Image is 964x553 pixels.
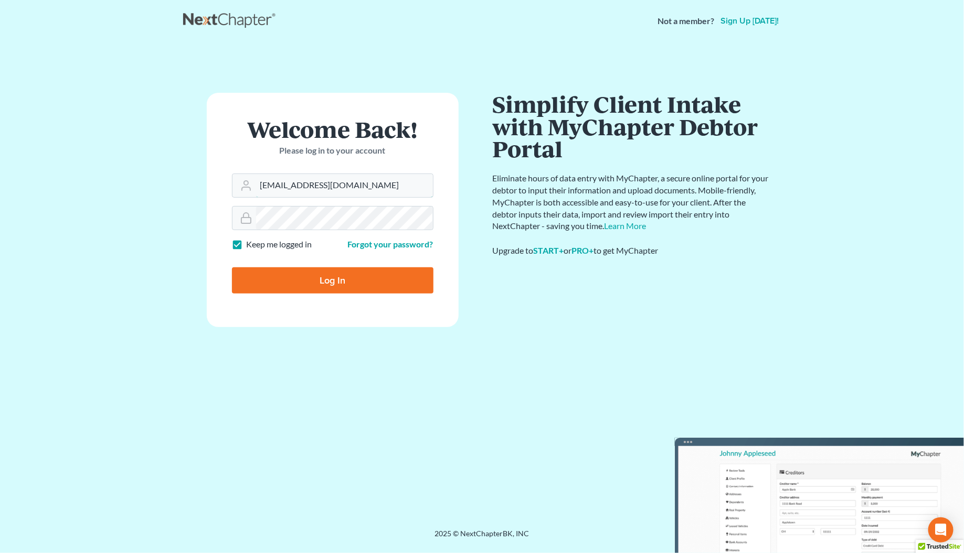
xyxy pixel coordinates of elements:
[232,145,433,157] p: Please log in to your account
[928,517,954,543] div: Open Intercom Messenger
[493,245,771,257] div: Upgrade to or to get MyChapter
[183,528,781,547] div: 2025 © NextChapterBK, INC
[247,238,312,251] label: Keep me logged in
[256,174,433,197] input: Email Address
[572,245,594,255] a: PRO+
[719,17,781,25] a: Sign up [DATE]!
[493,93,771,160] h1: Simplify Client Intake with MyChapter Debtor Portal
[493,172,771,232] p: Eliminate hours of data entry with MyChapter, a secure online portal for your debtor to input the...
[658,15,715,27] strong: Not a member?
[232,118,433,140] h1: Welcome Back!
[534,245,564,255] a: START+
[605,221,647,231] a: Learn More
[232,267,433,294] input: Log In
[348,239,433,249] a: Forgot your password?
